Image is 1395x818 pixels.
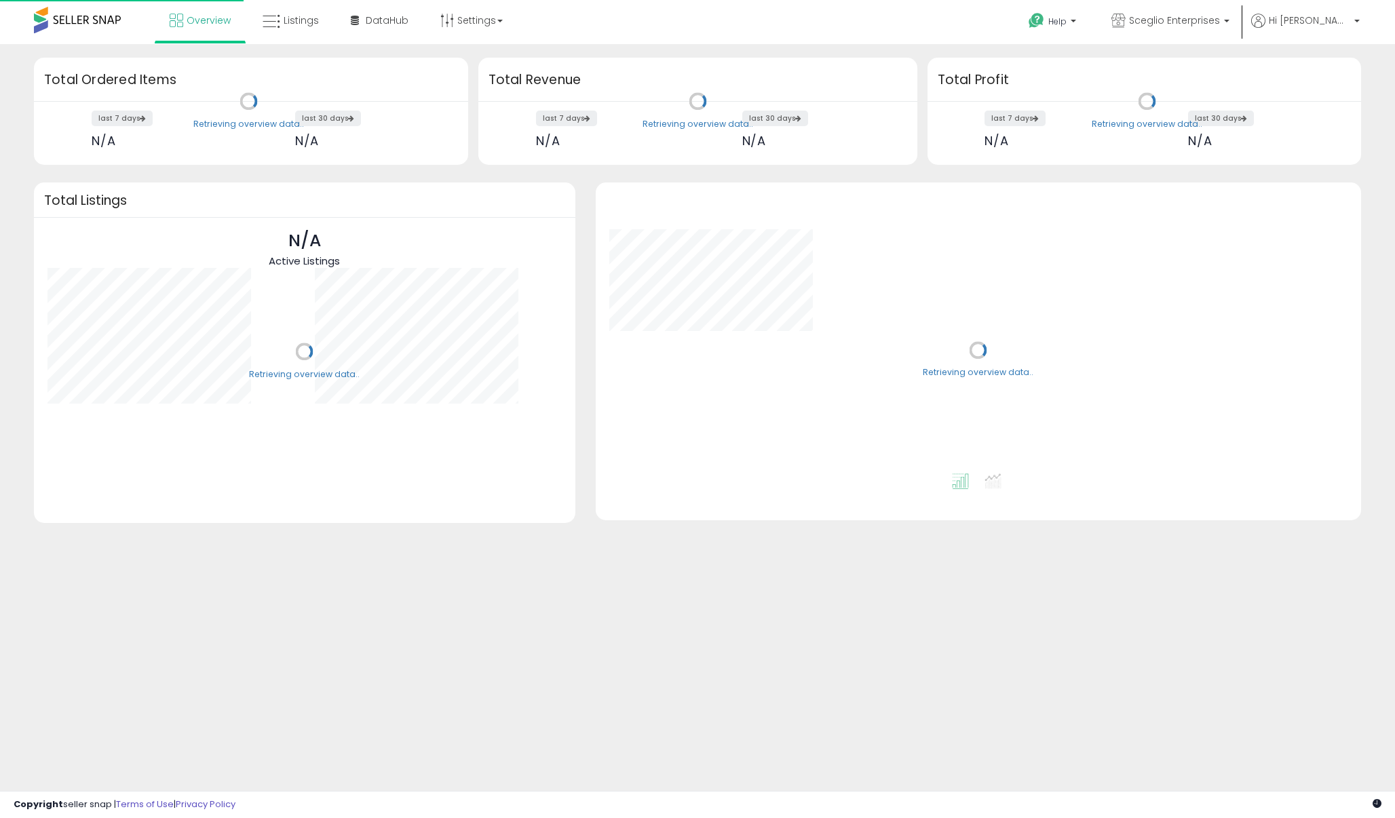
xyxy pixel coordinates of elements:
span: DataHub [366,14,408,27]
div: Retrieving overview data.. [923,367,1033,379]
div: Retrieving overview data.. [1092,118,1202,130]
div: Retrieving overview data.. [193,118,304,130]
span: Listings [284,14,319,27]
div: Retrieving overview data.. [643,118,753,130]
i: Get Help [1028,12,1045,29]
span: Sceglio Enterprises [1129,14,1220,27]
a: Help [1018,2,1090,44]
div: Retrieving overview data.. [249,368,360,381]
span: Help [1048,16,1067,27]
span: Hi [PERSON_NAME] [1269,14,1350,27]
span: Overview [187,14,231,27]
a: Hi [PERSON_NAME] [1251,14,1360,44]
